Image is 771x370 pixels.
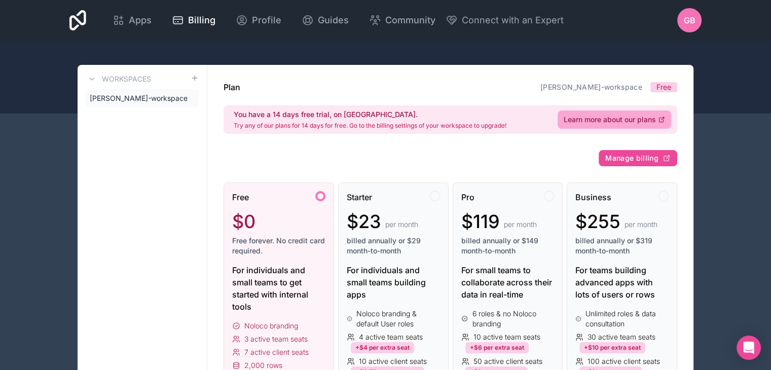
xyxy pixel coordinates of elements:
span: 30 active team seats [588,332,655,342]
span: Community [385,13,435,27]
div: For individuals and small teams building apps [347,264,440,301]
a: [PERSON_NAME]-workspace [86,89,199,107]
span: per month [385,219,418,230]
span: 10 active team seats [473,332,540,342]
a: [PERSON_NAME]-workspace [540,83,642,91]
span: Noloco branding [244,321,298,331]
span: 6 roles & no Noloco branding [472,309,554,329]
span: Free [232,191,249,203]
span: 50 active client seats [473,356,542,366]
div: +$6 per extra seat [465,342,529,353]
span: per month [625,219,657,230]
button: Connect with an Expert [446,13,564,27]
span: 4 active team seats [359,332,423,342]
span: Free forever. No credit card required. [232,236,325,256]
a: Profile [228,9,289,31]
h1: Plan [224,81,240,93]
span: Pro [461,191,474,203]
a: Guides [293,9,357,31]
span: 3 active team seats [244,334,308,344]
a: Apps [104,9,160,31]
span: 100 active client seats [588,356,660,366]
span: $255 [575,211,620,232]
div: +$4 per extra seat [351,342,414,353]
a: Learn more about our plans [558,110,671,129]
span: $0 [232,211,255,232]
h2: You have a 14 days free trial, on [GEOGRAPHIC_DATA]. [234,109,506,120]
a: Billing [164,9,224,31]
span: Free [656,82,671,92]
span: Apps [129,13,152,27]
a: Community [361,9,444,31]
button: Manage billing [599,150,677,166]
span: GB [684,14,695,26]
span: 10 active client seats [359,356,427,366]
span: Profile [252,13,281,27]
div: For individuals and small teams to get started with internal tools [232,264,325,313]
span: billed annually or $29 month-to-month [347,236,440,256]
div: For small teams to collaborate across their data in real-time [461,264,555,301]
span: $23 [347,211,381,232]
span: Manage billing [605,154,658,163]
span: Unlimited roles & data consultation [585,309,669,329]
div: Open Intercom Messenger [737,336,761,360]
p: Try any of our plans for 14 days for free. Go to the billing settings of your workspace to upgrade! [234,122,506,130]
span: Billing [188,13,215,27]
span: Guides [318,13,349,27]
span: Connect with an Expert [462,13,564,27]
span: [PERSON_NAME]-workspace [90,93,188,103]
span: billed annually or $319 month-to-month [575,236,669,256]
span: Learn more about our plans [564,115,656,125]
span: Noloco branding & default User roles [356,309,440,329]
div: For teams building advanced apps with lots of users or rows [575,264,669,301]
div: +$10 per extra seat [579,342,645,353]
h3: Workspaces [102,74,151,84]
span: billed annually or $149 month-to-month [461,236,555,256]
span: $119 [461,211,500,232]
span: Starter [347,191,372,203]
span: per month [504,219,537,230]
a: Workspaces [86,73,151,85]
span: 7 active client seats [244,347,309,357]
span: Business [575,191,611,203]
